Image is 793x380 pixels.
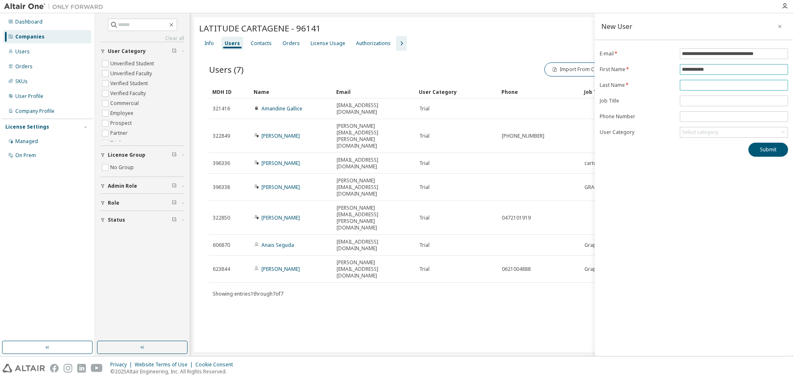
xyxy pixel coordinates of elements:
div: Job Title [584,85,660,98]
span: Graphiste [584,242,608,249]
div: Privacy [110,361,135,368]
label: User Category [600,129,675,136]
span: [PHONE_NUMBER] [502,133,544,139]
a: Amandine Gallice [261,105,302,112]
div: Orders [283,40,300,47]
span: 606870 [213,242,230,249]
div: Email [336,85,412,98]
span: 396338 [213,184,230,191]
label: Employee [110,108,135,118]
a: Clear all [100,35,184,42]
label: Job Title [600,98,675,104]
a: [PERSON_NAME] [261,160,300,167]
button: User Category [100,42,184,60]
span: Clear filter [172,200,177,206]
span: User Category [108,48,146,55]
span: GRAPHISTE [584,184,611,191]
span: 321416 [213,105,230,112]
img: youtube.svg [91,364,103,373]
button: Status [100,211,184,229]
span: Clear filter [172,183,177,189]
span: Trial [419,215,430,221]
div: MDH ID [212,85,247,98]
div: Name [254,85,330,98]
label: Prospect [110,118,133,128]
img: Altair One [4,2,107,11]
span: Trial [419,266,430,272]
span: Users (7) [209,64,244,75]
span: 0621004888 [502,266,531,272]
div: SKUs [15,78,28,85]
span: 623844 [213,266,230,272]
img: altair_logo.svg [2,364,45,373]
span: [PERSON_NAME][EMAIL_ADDRESS][PERSON_NAME][DOMAIN_NAME] [337,123,412,149]
span: [EMAIL_ADDRESS][DOMAIN_NAME] [337,239,412,252]
label: Last Name [600,82,675,88]
label: Verified Student [110,79,150,88]
div: Users [225,40,240,47]
span: 0472101919 [502,215,531,221]
span: cartographe [584,160,614,167]
span: [PERSON_NAME][EMAIL_ADDRESS][DOMAIN_NAME] [337,259,412,279]
button: License Group [100,146,184,164]
div: Orders [15,63,33,70]
button: Submit [748,143,788,157]
span: Trial [419,133,430,139]
div: License Settings [5,124,49,130]
div: New User [601,23,632,30]
span: Trial [419,105,430,112]
div: Managed [15,138,38,145]
img: linkedin.svg [77,364,86,373]
div: Contacts [251,40,272,47]
div: Dashboard [15,19,43,25]
span: Status [108,217,125,223]
button: Role [100,194,184,212]
span: Showing entries 1 through 7 of 7 [213,290,283,297]
a: [PERSON_NAME] [261,132,300,139]
label: First Name [600,66,675,73]
div: Info [204,40,214,47]
div: Companies [15,33,45,40]
span: 322849 [213,133,230,139]
div: Website Terms of Use [135,361,195,368]
div: On Prem [15,152,36,159]
span: 322850 [213,215,230,221]
div: Users [15,48,30,55]
span: License Group [108,152,145,158]
button: Admin Role [100,177,184,195]
div: Company Profile [15,108,55,115]
span: [EMAIL_ADDRESS][DOMAIN_NAME] [337,102,412,115]
span: Role [108,200,119,206]
a: Anais Seguda [261,241,294,249]
div: User Profile [15,93,43,100]
div: User Category [419,85,495,98]
label: E-mail [600,50,675,57]
a: [PERSON_NAME] [261,214,300,221]
span: [EMAIL_ADDRESS][DOMAIN_NAME] [337,157,412,170]
span: Admin Role [108,183,137,189]
span: Clear filter [172,152,177,158]
div: Select category [680,127,788,137]
span: Trial [419,184,430,191]
label: Trial [110,138,122,148]
p: © 2025 Altair Engineering, Inc. All Rights Reserved. [110,368,238,375]
div: Select category [682,129,718,136]
a: [PERSON_NAME] [261,184,300,191]
label: Partner [110,128,129,138]
a: [PERSON_NAME] [261,265,300,272]
span: 396336 [213,160,230,167]
img: facebook.svg [50,364,59,373]
span: Trial [419,160,430,167]
div: Phone [501,85,577,98]
span: Clear filter [172,217,177,223]
label: Phone Number [600,113,675,120]
label: Verified Faculty [110,88,147,98]
span: [PERSON_NAME][EMAIL_ADDRESS][DOMAIN_NAME] [337,177,412,197]
div: Authorizations [356,40,391,47]
span: Trial [419,242,430,249]
span: [PERSON_NAME][EMAIL_ADDRESS][PERSON_NAME][DOMAIN_NAME] [337,205,412,231]
span: Clear filter [172,48,177,55]
div: License Usage [311,40,345,47]
label: Unverified Student [110,59,156,69]
label: No Group [110,163,135,172]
